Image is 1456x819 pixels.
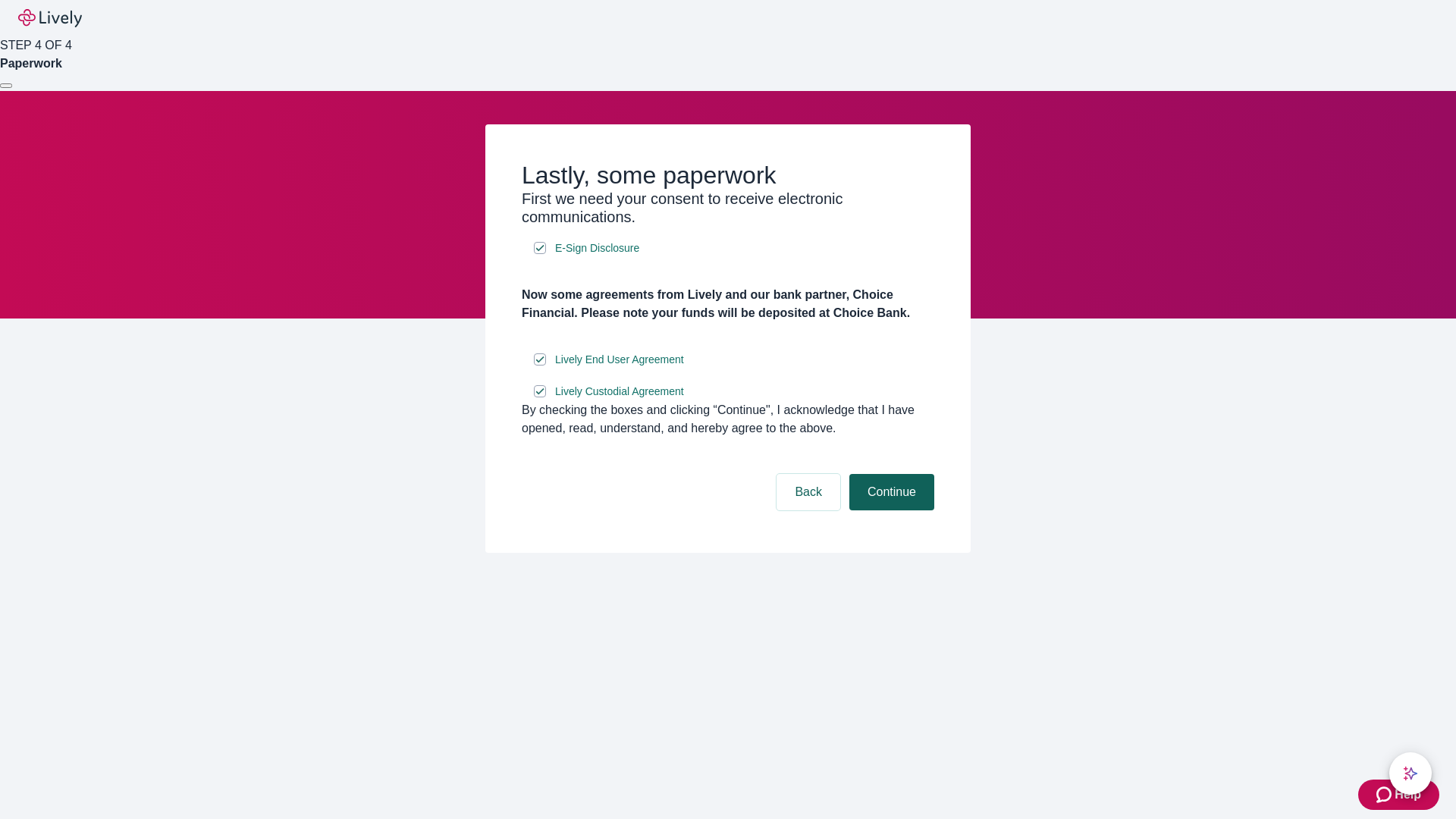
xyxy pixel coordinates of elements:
[522,286,934,322] h4: Now some agreements from Lively and our bank partner, Choice Financial. Please note your funds wi...
[522,190,934,226] h3: First we need your consent to receive electronic communications.
[1376,786,1395,804] svg: Zendesk support icon
[1389,752,1432,795] button: chat
[1403,766,1418,781] svg: Lively AI Assistant
[552,350,687,369] a: e-sign disclosure document
[522,401,934,438] div: By checking the boxes and clicking “Continue", I acknowledge that I have opened, read, understand...
[849,474,934,510] button: Continue
[555,352,684,368] span: Lively End User Agreement
[555,384,684,400] span: Lively Custodial Agreement
[522,161,934,190] h2: Lastly, some paperwork
[552,239,642,258] a: e-sign disclosure document
[777,474,840,510] button: Back
[1395,786,1421,804] span: Help
[18,9,82,27] img: Lively
[1358,780,1439,810] button: Zendesk support iconHelp
[552,382,687,401] a: e-sign disclosure document
[555,240,639,256] span: E-Sign Disclosure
